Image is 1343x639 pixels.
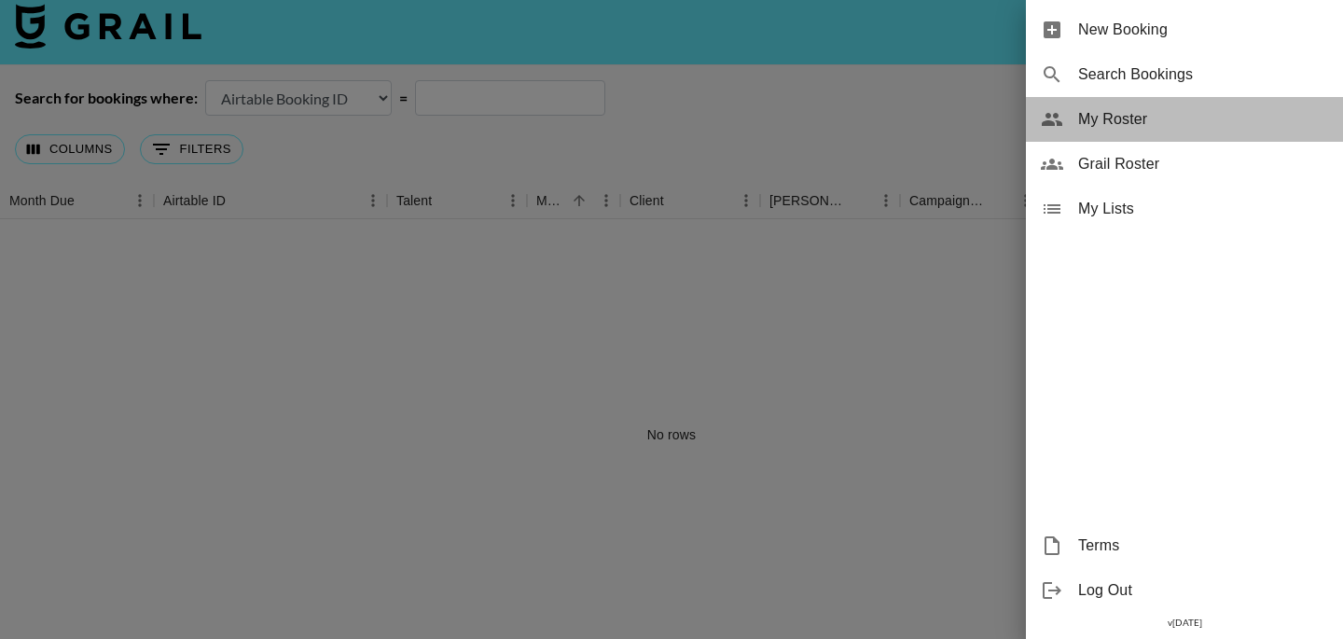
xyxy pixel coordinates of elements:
div: Search Bookings [1026,52,1343,97]
div: Log Out [1026,568,1343,613]
span: Search Bookings [1078,63,1328,86]
span: Terms [1078,535,1328,557]
div: My Roster [1026,97,1343,142]
span: New Booking [1078,19,1328,41]
div: Grail Roster [1026,142,1343,187]
div: My Lists [1026,187,1343,231]
span: My Roster [1078,108,1328,131]
span: Log Out [1078,579,1328,602]
div: v [DATE] [1026,613,1343,632]
div: New Booking [1026,7,1343,52]
span: Grail Roster [1078,153,1328,175]
span: My Lists [1078,198,1328,220]
div: Terms [1026,523,1343,568]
